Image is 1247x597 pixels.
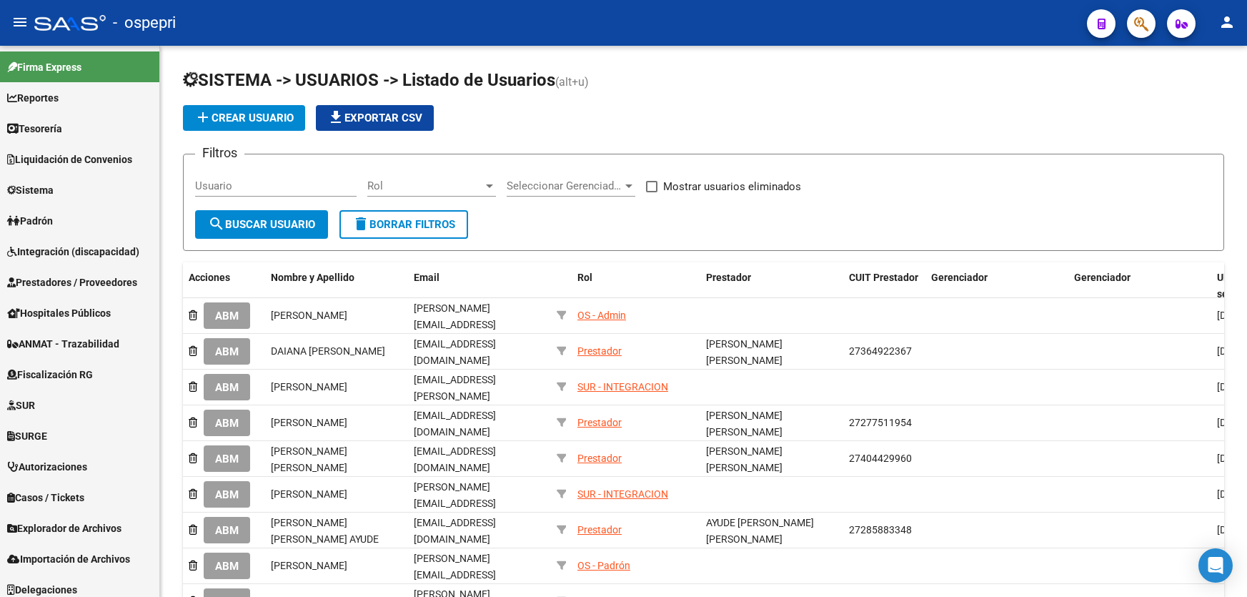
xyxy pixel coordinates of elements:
[271,517,379,545] span: [PERSON_NAME] [PERSON_NAME] AYUDE
[572,262,700,310] datatable-header-cell: Rol
[849,417,912,428] span: 27277511954
[7,551,130,567] span: Importación de Archivos
[700,262,843,310] datatable-header-cell: Prestador
[215,345,239,358] span: ABM
[215,453,239,465] span: ABM
[414,410,496,438] span: [EMAIL_ADDRESS][DOMAIN_NAME]
[215,524,239,537] span: ABM
[7,182,54,198] span: Sistema
[843,262,925,310] datatable-header-cell: CUIT Prestador
[414,272,439,283] span: Email
[11,14,29,31] mat-icon: menu
[706,272,751,283] span: Prestador
[208,215,225,232] mat-icon: search
[414,481,496,541] span: [PERSON_NAME][EMAIL_ADDRESS][PERSON_NAME][DOMAIN_NAME]
[7,305,111,321] span: Hospitales Públicos
[265,262,408,310] datatable-header-cell: Nombre y Apellido
[204,481,250,508] button: ABM
[113,7,176,39] span: - ospepri
[7,459,87,475] span: Autorizaciones
[849,272,918,283] span: CUIT Prestador
[367,179,483,192] span: Rol
[414,374,496,418] span: [EMAIL_ADDRESS][PERSON_NAME][DOMAIN_NAME]
[706,517,814,545] span: AYUDE [PERSON_NAME] [PERSON_NAME]
[271,560,347,571] span: [PERSON_NAME]
[215,560,239,573] span: ABM
[663,178,801,195] span: Mostrar usuarios eliminados
[215,381,239,394] span: ABM
[706,410,783,438] span: [PERSON_NAME] [PERSON_NAME]
[183,262,265,310] datatable-header-cell: Acciones
[1068,262,1211,310] datatable-header-cell: Gerenciador
[414,517,496,545] span: [EMAIL_ADDRESS][DOMAIN_NAME]
[577,415,622,431] div: Prestador
[204,302,250,329] button: ABM
[849,453,912,464] span: 27404429960
[577,379,668,395] div: SUR - INTEGRACION
[271,345,385,357] span: DAIANA [PERSON_NAME]
[183,70,555,90] span: SISTEMA -> USUARIOS -> Listado de Usuarios
[555,75,589,89] span: (alt+u)
[7,367,93,383] span: Fiscalización RG
[7,398,35,413] span: SUR
[414,338,496,366] span: [EMAIL_ADDRESS][DOMAIN_NAME]
[7,213,53,229] span: Padrón
[327,112,422,124] span: Exportar CSV
[849,345,912,357] span: 27364922367
[7,121,62,137] span: Tesorería
[352,218,455,231] span: Borrar Filtros
[204,410,250,436] button: ABM
[7,275,137,290] span: Prestadores / Proveedores
[931,272,988,283] span: Gerenciador
[577,486,668,503] div: SUR - INTEGRACION
[706,338,783,366] span: [PERSON_NAME] [PERSON_NAME]
[7,152,132,167] span: Liquidación de Convenios
[194,112,294,124] span: Crear Usuario
[204,553,250,579] button: ABM
[7,490,84,505] span: Casos / Tickets
[327,109,344,126] mat-icon: file_download
[706,445,783,473] span: [PERSON_NAME] [PERSON_NAME]
[271,381,347,393] span: [PERSON_NAME]
[271,445,347,473] span: [PERSON_NAME] [PERSON_NAME]
[1218,14,1236,31] mat-icon: person
[414,302,496,347] span: [PERSON_NAME][EMAIL_ADDRESS][DOMAIN_NAME]
[7,244,139,260] span: Integración (discapacidad)
[189,272,230,283] span: Acciones
[204,338,250,365] button: ABM
[577,522,622,538] div: Prestador
[352,215,369,232] mat-icon: delete
[7,520,121,536] span: Explorador de Archivos
[7,90,59,106] span: Reportes
[7,336,119,352] span: ANMAT - Trazabilidad
[204,517,250,543] button: ABM
[271,417,347,428] span: [PERSON_NAME]
[1074,272,1131,283] span: Gerenciador
[7,59,81,75] span: Firma Express
[577,450,622,467] div: Prestador
[215,417,239,430] span: ABM
[507,179,622,192] span: Seleccionar Gerenciador
[194,109,212,126] mat-icon: add
[195,210,328,239] button: Buscar Usuario
[1198,548,1233,583] div: Open Intercom Messenger
[577,307,626,324] div: OS - Admin
[204,445,250,472] button: ABM
[577,272,592,283] span: Rol
[271,310,347,321] span: [PERSON_NAME]
[183,105,305,131] button: Crear Usuario
[577,343,622,360] div: Prestador
[215,310,239,322] span: ABM
[925,262,1068,310] datatable-header-cell: Gerenciador
[195,143,244,163] h3: Filtros
[414,445,496,473] span: [EMAIL_ADDRESS][DOMAIN_NAME]
[215,488,239,501] span: ABM
[316,105,434,131] button: Exportar CSV
[271,488,347,500] span: [PERSON_NAME]
[208,218,315,231] span: Buscar Usuario
[408,262,551,310] datatable-header-cell: Email
[7,428,47,444] span: SURGE
[577,558,630,574] div: OS - Padrón
[271,272,354,283] span: Nombre y Apellido
[339,210,468,239] button: Borrar Filtros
